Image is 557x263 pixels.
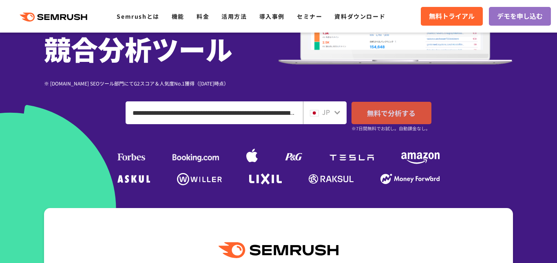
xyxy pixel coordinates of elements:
div: ※ [DOMAIN_NAME] SEOツール部門にてG2スコア＆人気度No.1獲得（[DATE]時点） [44,79,278,87]
span: JP [322,107,330,117]
a: 導入事例 [259,12,285,20]
a: 活用方法 [221,12,247,20]
a: セミナー [297,12,322,20]
img: Semrush [219,242,338,258]
a: 資料ダウンロード [334,12,385,20]
span: 無料トライアル [429,11,475,22]
a: 料金 [197,12,209,20]
small: ※7日間無料でお試し。自動課金なし。 [351,125,430,132]
a: Semrushとは [117,12,159,20]
a: 無料トライアル [421,7,483,26]
input: ドメイン、キーワードまたはURLを入力してください [126,102,303,124]
a: デモを申し込む [489,7,551,26]
a: 機能 [172,12,184,20]
a: 無料で分析する [351,102,431,124]
span: 無料で分析する [367,108,416,118]
span: デモを申し込む [497,11,543,22]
